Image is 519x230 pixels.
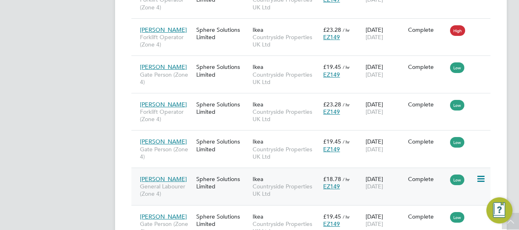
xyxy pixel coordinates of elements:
[343,64,350,70] span: / hr
[408,63,446,71] div: Complete
[366,71,383,78] span: [DATE]
[140,108,192,123] span: Forklift Operator (Zone 4)
[138,22,490,29] a: [PERSON_NAME]Forklift Operator (Zone 4)Sphere Solutions LimitedIkeaCountryside Properties UK Ltd£...
[194,59,251,82] div: Sphere Solutions Limited
[486,197,512,223] button: Engage Resource Center
[253,71,319,86] span: Countryside Properties UK Ltd
[138,208,490,215] a: [PERSON_NAME]Gate Person (Zone 4)Sphere Solutions LimitedIkeaCountryside Properties UK Ltd£19.45 ...
[323,108,340,115] span: EZ149
[323,146,340,153] span: EZ149
[140,138,187,145] span: [PERSON_NAME]
[253,63,263,71] span: Ikea
[408,26,446,33] div: Complete
[253,213,263,220] span: Ikea
[253,175,263,183] span: Ikea
[343,139,350,145] span: / hr
[450,100,464,111] span: Low
[323,183,340,190] span: EZ149
[366,146,383,153] span: [DATE]
[450,212,464,223] span: Low
[138,171,490,178] a: [PERSON_NAME]General Labourer (Zone 4)Sphere Solutions LimitedIkeaCountryside Properties UK Ltd£1...
[408,138,446,145] div: Complete
[323,33,340,41] span: EZ149
[323,101,341,108] span: £23.28
[450,62,464,73] span: Low
[323,63,341,71] span: £19.45
[343,102,350,108] span: / hr
[138,96,490,103] a: [PERSON_NAME]Forklift Operator (Zone 4)Sphere Solutions LimitedIkeaCountryside Properties UK Ltd£...
[140,175,187,183] span: [PERSON_NAME]
[253,26,263,33] span: Ikea
[253,138,263,145] span: Ikea
[366,33,383,41] span: [DATE]
[138,133,490,140] a: [PERSON_NAME]Gate Person (Zone 4)Sphere Solutions LimitedIkeaCountryside Properties UK Ltd£19.45 ...
[140,33,192,48] span: Forklift Operator (Zone 4)
[364,97,406,119] div: [DATE]
[408,213,446,220] div: Complete
[253,101,263,108] span: Ikea
[140,213,187,220] span: [PERSON_NAME]
[364,59,406,82] div: [DATE]
[140,101,187,108] span: [PERSON_NAME]
[343,214,350,220] span: / hr
[366,108,383,115] span: [DATE]
[450,137,464,148] span: Low
[253,146,319,160] span: Countryside Properties UK Ltd
[364,22,406,45] div: [DATE]
[194,171,251,194] div: Sphere Solutions Limited
[140,146,192,160] span: Gate Person (Zone 4)
[323,26,341,33] span: £23.28
[408,175,446,183] div: Complete
[323,213,341,220] span: £19.45
[323,138,341,145] span: £19.45
[253,108,319,123] span: Countryside Properties UK Ltd
[323,220,340,228] span: EZ149
[253,183,319,197] span: Countryside Properties UK Ltd
[140,71,192,86] span: Gate Person (Zone 4)
[343,176,350,182] span: / hr
[366,183,383,190] span: [DATE]
[408,101,446,108] div: Complete
[323,71,340,78] span: EZ149
[194,22,251,45] div: Sphere Solutions Limited
[138,59,490,66] a: [PERSON_NAME]Gate Person (Zone 4)Sphere Solutions LimitedIkeaCountryside Properties UK Ltd£19.45 ...
[253,33,319,48] span: Countryside Properties UK Ltd
[450,25,465,36] span: High
[323,175,341,183] span: £18.78
[140,63,187,71] span: [PERSON_NAME]
[450,175,464,185] span: Low
[140,183,192,197] span: General Labourer (Zone 4)
[194,97,251,119] div: Sphere Solutions Limited
[364,171,406,194] div: [DATE]
[140,26,187,33] span: [PERSON_NAME]
[364,134,406,157] div: [DATE]
[194,134,251,157] div: Sphere Solutions Limited
[343,27,350,33] span: / hr
[366,220,383,228] span: [DATE]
